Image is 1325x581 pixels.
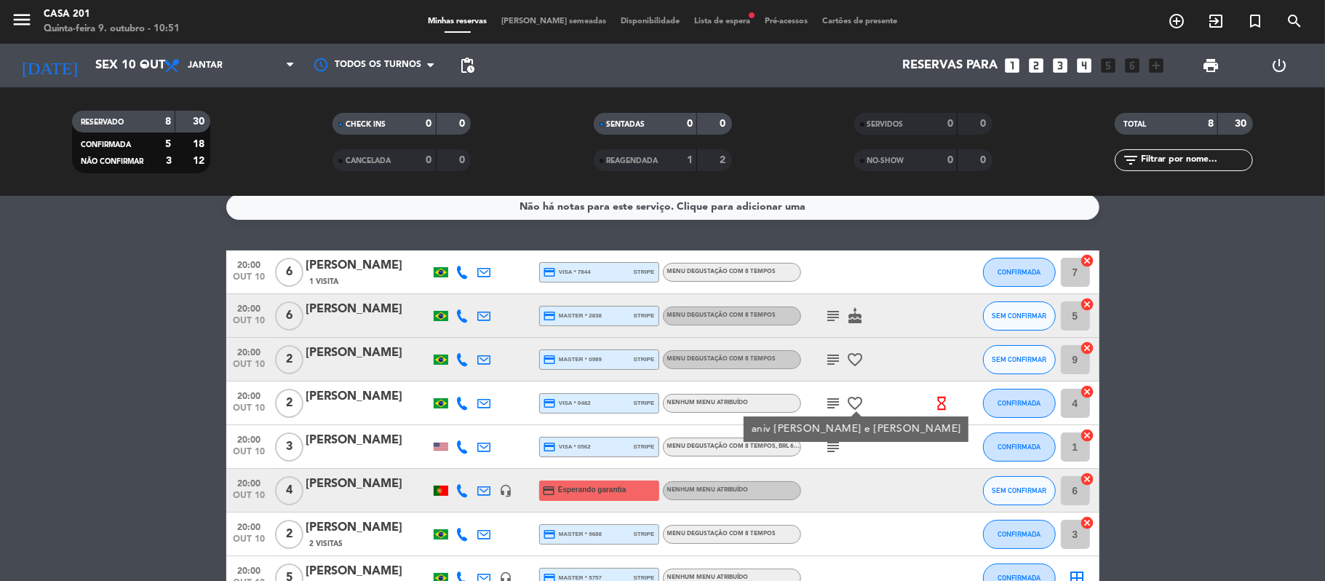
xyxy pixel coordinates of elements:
[231,387,268,403] span: 20:00
[231,518,268,534] span: 20:00
[275,432,303,462] span: 3
[1081,515,1095,530] i: cancel
[544,528,602,541] span: master * 9688
[1123,121,1146,128] span: TOTAL
[1081,341,1095,355] i: cancel
[500,484,513,497] i: headset_mic
[847,351,864,368] i: favorite_border
[544,397,591,410] span: visa * 0482
[544,397,557,410] i: credit_card
[188,60,223,71] span: Jantar
[1122,151,1139,169] i: filter_list
[607,121,645,128] span: SENTADAS
[903,59,998,73] span: Reservas para
[44,22,180,36] div: Quinta-feira 9. outubro - 10:51
[1075,56,1094,75] i: looks_4
[275,345,303,374] span: 2
[667,531,776,537] span: Menu degustação com 8 tempos
[667,443,802,449] span: Menu degustação com 8 tempos
[11,9,33,36] button: menu
[815,17,904,25] span: Cartões de presente
[634,398,655,408] span: stripe
[1003,56,1022,75] i: looks_one
[825,351,843,368] i: subject
[544,266,591,279] span: visa * 7844
[11,9,33,31] i: menu
[687,17,757,25] span: Lista de espera
[947,119,953,129] strong: 0
[81,141,131,149] span: CONFIRMADA
[1081,428,1095,443] i: cancel
[751,422,960,437] div: aniv [PERSON_NAME] e [PERSON_NAME]
[983,389,1056,418] button: CONFIRMADA
[983,258,1056,287] button: CONFIRMADA
[231,316,268,333] span: out 10
[720,119,728,129] strong: 0
[231,534,268,551] span: out 10
[825,307,843,325] i: subject
[459,119,468,129] strong: 0
[998,530,1040,538] span: CONFIRMADA
[544,266,557,279] i: credit_card
[231,447,268,464] span: out 10
[558,484,626,496] span: Esperando garantia
[667,487,749,493] span: Nenhum menu atribuído
[776,443,802,449] span: , BRL 660
[275,520,303,549] span: 2
[847,307,864,325] i: cake
[306,431,430,450] div: [PERSON_NAME]
[825,395,843,412] i: subject
[193,156,207,166] strong: 12
[983,432,1056,462] button: CONFIRMADA
[607,157,658,165] span: REAGENDADA
[306,518,430,537] div: [PERSON_NAME]
[980,155,989,165] strong: 0
[1235,119,1249,129] strong: 30
[459,155,468,165] strong: 0
[544,309,557,323] i: credit_card
[231,430,268,447] span: 20:00
[634,529,655,539] span: stripe
[1202,57,1219,74] span: print
[1081,384,1095,399] i: cancel
[135,57,153,74] i: arrow_drop_down
[1245,44,1314,87] div: LOG OUT
[166,156,172,166] strong: 3
[1081,297,1095,312] i: cancel
[747,11,756,20] span: fiber_manual_record
[306,256,430,275] div: [PERSON_NAME]
[306,387,430,406] div: [PERSON_NAME]
[231,272,268,289] span: out 10
[193,116,207,127] strong: 30
[667,400,749,406] span: Nenhum menu atribuído
[687,119,693,129] strong: 0
[81,158,143,165] span: NÃO CONFIRMAR
[867,157,904,165] span: NO-SHOW
[667,574,749,580] span: Nenhum menu atribuído
[1208,119,1214,129] strong: 8
[983,476,1056,505] button: SEM CONFIRMAR
[426,119,432,129] strong: 0
[544,353,557,366] i: credit_card
[1081,253,1095,268] i: cancel
[998,399,1040,407] span: CONFIRMADA
[231,474,268,491] span: 20:00
[421,17,494,25] span: Minhas reservas
[992,312,1046,320] span: SEM CONFIRMAR
[306,344,430,363] div: [PERSON_NAME]
[275,301,303,331] span: 6
[634,311,655,320] span: stripe
[757,17,815,25] span: Pré-acessos
[947,155,953,165] strong: 0
[275,476,303,505] span: 4
[231,561,268,578] span: 20:00
[634,442,655,451] span: stripe
[346,157,391,165] span: CANCELADA
[1286,12,1303,30] i: search
[1099,56,1118,75] i: looks_5
[983,301,1056,331] button: SEM CONFIRMAR
[346,121,386,128] span: CHECK INS
[1081,472,1095,486] i: cancel
[306,562,430,581] div: [PERSON_NAME]
[11,50,88,82] i: [DATE]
